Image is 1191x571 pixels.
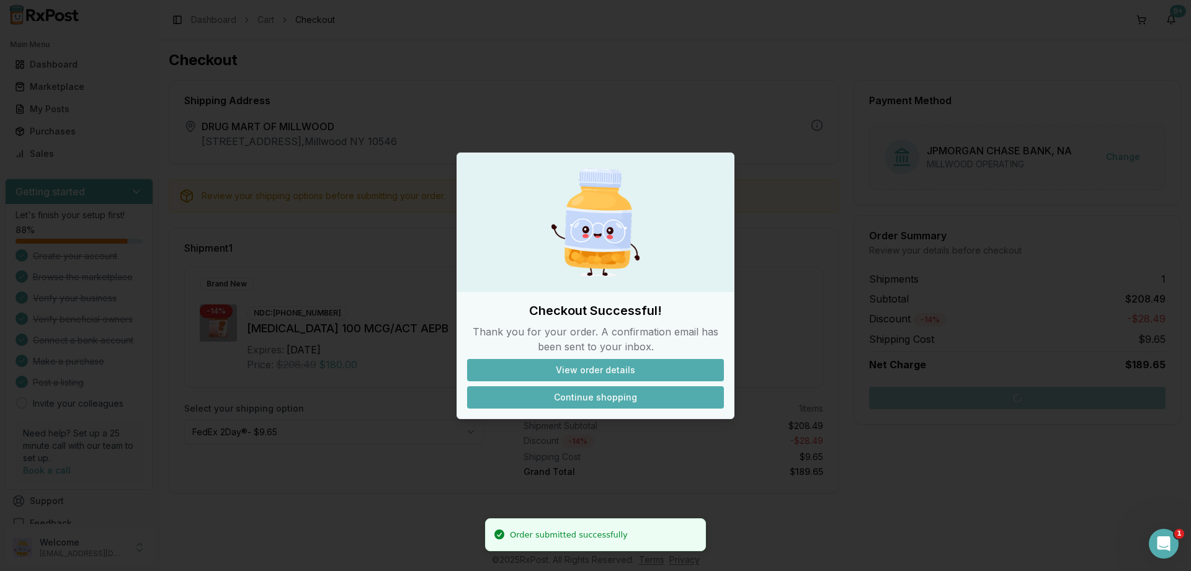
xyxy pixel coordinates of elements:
[467,386,724,409] button: Continue shopping
[467,359,724,381] button: View order details
[536,163,655,282] img: Happy Pill Bottle
[467,302,724,319] h2: Checkout Successful!
[467,324,724,354] p: Thank you for your order. A confirmation email has been sent to your inbox.
[1174,529,1184,539] span: 1
[1149,529,1179,559] iframe: Intercom live chat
